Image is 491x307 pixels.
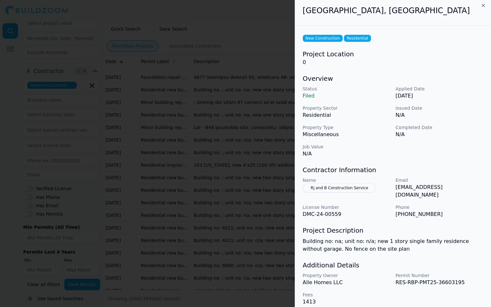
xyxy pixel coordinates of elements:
p: Issued Date [395,105,483,111]
h3: Overview [303,74,483,83]
p: Property Type [303,124,391,131]
p: N/A [395,111,483,119]
p: Alle Homes LLC [303,279,391,286]
p: N/A [303,150,391,158]
p: [PHONE_NUMBER] [395,210,483,218]
p: Phone [395,204,483,210]
p: Property Owner [303,272,391,279]
p: Applied Date [395,86,483,92]
h3: Project Description [303,226,483,235]
p: Job Value [303,144,391,150]
p: Completed Date [395,124,483,131]
p: Property Sector [303,105,391,111]
p: Status [303,86,391,92]
p: RES-RBP-PMT25-36603195 [395,279,483,286]
p: N/A [395,131,483,138]
div: 0 [303,50,483,66]
span: Residential [344,35,371,42]
h3: Additional Details [303,261,483,270]
h2: [GEOGRAPHIC_DATA], [GEOGRAPHIC_DATA] [303,5,483,16]
p: License Number [303,204,391,210]
p: 1413 [303,298,391,306]
p: [DATE] [395,92,483,100]
p: Residential [303,111,391,119]
button: Rj and B Construction Service [303,183,376,192]
p: Fees [303,292,391,298]
p: Email [395,177,483,183]
h3: Contractor Information [303,165,483,174]
h3: Project Location [303,50,483,59]
p: Name [303,177,391,183]
p: Miscellaneous [303,131,391,138]
span: New Construction [303,35,343,42]
p: Permit Number [395,272,483,279]
p: Building no: na; unit no: n/a; new 1 story single family residence without garage. No fence on th... [303,237,483,253]
p: [EMAIL_ADDRESS][DOMAIN_NAME] [395,183,483,199]
p: Filed [303,92,391,100]
p: DMC-24-00559 [303,210,391,218]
